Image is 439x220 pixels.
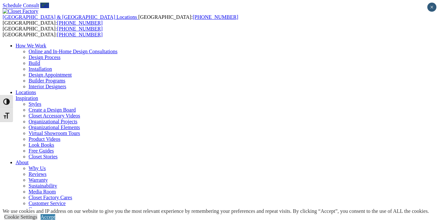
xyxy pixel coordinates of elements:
a: Careers [29,206,44,212]
a: Free Guides [29,148,54,153]
a: Styles [29,101,41,107]
a: Builder Programs [29,78,65,83]
a: Build [29,60,40,66]
a: Closet Stories [29,154,57,159]
a: How We Work [16,43,46,48]
a: Why Us [29,165,46,171]
a: Reviews [29,171,46,177]
a: Cookie Settings [4,214,37,220]
a: [PHONE_NUMBER] [57,26,103,31]
a: Schedule Consult [3,3,39,8]
a: Call [40,3,49,8]
a: Virtual Showroom Tours [29,130,80,136]
a: [GEOGRAPHIC_DATA] & [GEOGRAPHIC_DATA] Locations [3,14,138,20]
a: Look Books [29,142,54,148]
a: Organizational Projects [29,119,77,124]
a: Design Process [29,55,60,60]
a: Organizational Elements [29,125,80,130]
a: Media Room [29,189,56,194]
a: Customer Service [29,201,66,206]
a: Design Appointment [29,72,72,78]
span: [GEOGRAPHIC_DATA]: [GEOGRAPHIC_DATA]: [3,14,238,26]
a: Interior Designers [29,84,66,89]
img: Closet Factory [3,8,38,14]
a: [PHONE_NUMBER] [57,32,103,37]
a: Sustainability [29,183,57,189]
button: Close [427,3,436,12]
a: Warranty [29,177,48,183]
span: [GEOGRAPHIC_DATA]: [GEOGRAPHIC_DATA]: [3,26,103,37]
a: Inspiration [16,95,38,101]
div: We use cookies and IP address on our website to give you the most relevant experience by remember... [3,208,429,214]
a: Accept [41,214,55,220]
a: Installation [29,66,52,72]
span: [GEOGRAPHIC_DATA] & [GEOGRAPHIC_DATA] Locations [3,14,137,20]
a: Product Videos [29,136,60,142]
a: Create a Design Board [29,107,76,113]
a: Closet Factory Cares [29,195,72,200]
a: [PHONE_NUMBER] [57,20,103,26]
a: Closet Accessory Videos [29,113,80,118]
a: Online and In-Home Design Consultations [29,49,118,54]
a: [PHONE_NUMBER] [193,14,238,20]
a: Locations [16,90,36,95]
a: About [16,160,29,165]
